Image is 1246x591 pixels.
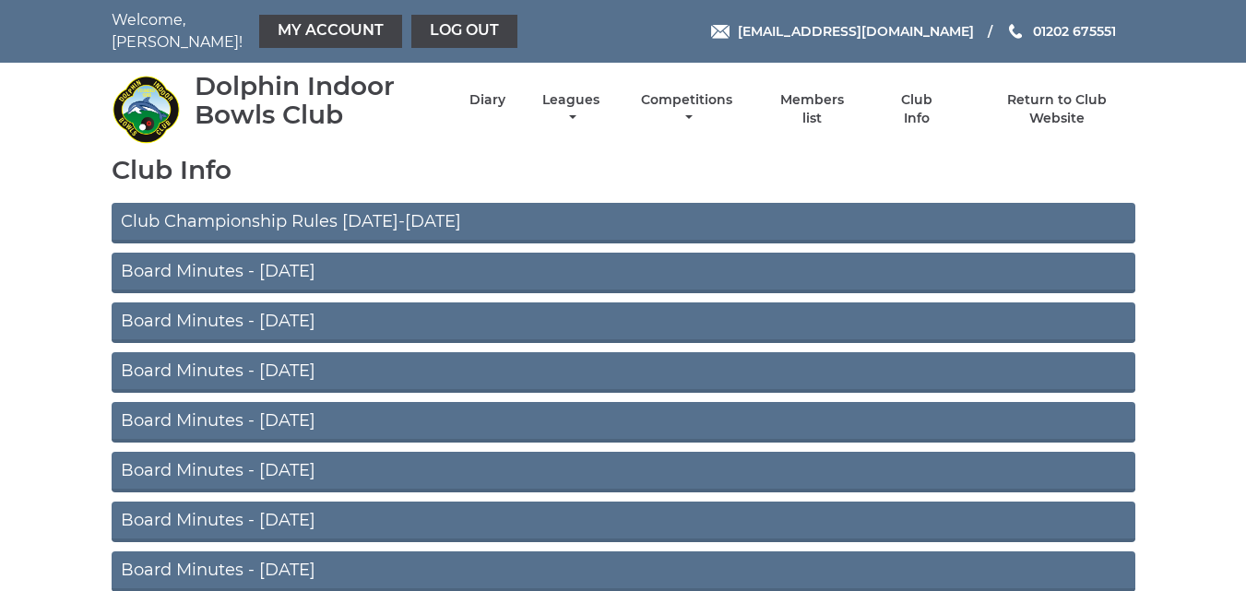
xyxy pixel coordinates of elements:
a: Board Minutes - [DATE] [112,452,1135,492]
div: Dolphin Indoor Bowls Club [195,72,437,129]
a: Board Minutes - [DATE] [112,302,1135,343]
a: Board Minutes - [DATE] [112,253,1135,293]
h1: Club Info [112,156,1135,184]
nav: Welcome, [PERSON_NAME]! [112,9,522,53]
a: Leagues [538,91,604,127]
a: Phone us 01202 675551 [1006,21,1116,41]
span: 01202 675551 [1033,23,1116,40]
a: Board Minutes - [DATE] [112,352,1135,393]
a: Log out [411,15,517,48]
a: My Account [259,15,402,48]
span: [EMAIL_ADDRESS][DOMAIN_NAME] [738,23,974,40]
a: Diary [469,91,505,109]
a: Competitions [637,91,738,127]
img: Phone us [1009,24,1022,39]
a: Return to Club Website [979,91,1134,127]
a: Board Minutes - [DATE] [112,402,1135,443]
a: Board Minutes - [DATE] [112,502,1135,542]
a: Members list [769,91,854,127]
img: Dolphin Indoor Bowls Club [112,75,181,144]
a: Club Championship Rules [DATE]-[DATE] [112,203,1135,243]
a: Email [EMAIL_ADDRESS][DOMAIN_NAME] [711,21,974,41]
a: Club Info [887,91,947,127]
img: Email [711,25,730,39]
